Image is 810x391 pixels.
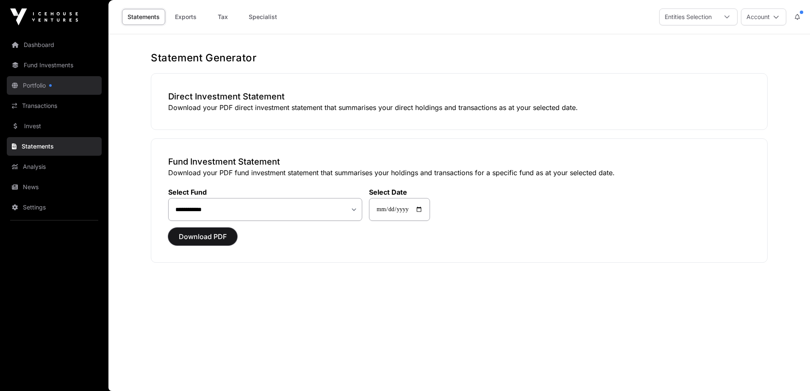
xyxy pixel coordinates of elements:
[168,236,237,245] a: Download PDF
[168,188,362,196] label: Select Fund
[168,228,237,245] button: Download PDF
[7,56,102,74] a: Fund Investments
[122,9,165,25] a: Statements
[660,9,717,25] div: Entities Selection
[151,51,768,65] h1: Statement Generator
[169,9,202,25] a: Exports
[179,231,227,242] span: Download PDF
[7,137,102,156] a: Statements
[7,96,102,115] a: Transactions
[741,8,786,25] button: Account
[7,76,102,95] a: Portfolio
[168,168,750,178] p: Download your PDF fund investment statement that summarises your holdings and transactions for a ...
[7,198,102,217] a: Settings
[168,156,750,168] h3: Fund Investment Statement
[10,8,78,25] img: Icehouse Ventures Logo
[768,350,810,391] iframe: Chat Widget
[7,157,102,176] a: Analysis
[168,102,750,113] p: Download your PDF direct investment statement that summarises your direct holdings and transactio...
[206,9,240,25] a: Tax
[7,117,102,135] a: Invest
[7,178,102,196] a: News
[168,91,750,102] h3: Direct Investment Statement
[369,188,430,196] label: Select Date
[243,9,283,25] a: Specialist
[7,36,102,54] a: Dashboard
